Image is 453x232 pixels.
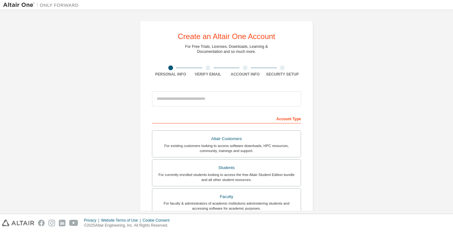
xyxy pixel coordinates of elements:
[189,72,227,77] div: Verify Email
[101,218,143,223] div: Website Terms of Use
[38,220,45,226] img: facebook.svg
[84,218,101,223] div: Privacy
[152,113,301,123] div: Account Type
[156,163,297,172] div: Students
[156,172,297,182] div: For currently enrolled students looking to access the free Altair Student Edition bundle and all ...
[156,201,297,211] div: For faculty & administrators of academic institutions administering students and accessing softwa...
[3,2,82,8] img: Altair One
[156,134,297,143] div: Altair Customers
[143,218,173,223] div: Cookie Consent
[48,220,55,226] img: instagram.svg
[2,220,34,226] img: altair_logo.svg
[59,220,65,226] img: linkedin.svg
[156,143,297,153] div: For existing customers looking to access software downloads, HPC resources, community, trainings ...
[84,223,173,228] p: © 2025 Altair Engineering, Inc. All Rights Reserved.
[156,192,297,201] div: Faculty
[178,33,275,40] div: Create an Altair One Account
[185,44,268,54] div: For Free Trials, Licenses, Downloads, Learning & Documentation and so much more.
[69,220,78,226] img: youtube.svg
[226,72,264,77] div: Account Info
[264,72,301,77] div: Security Setup
[152,72,189,77] div: Personal Info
